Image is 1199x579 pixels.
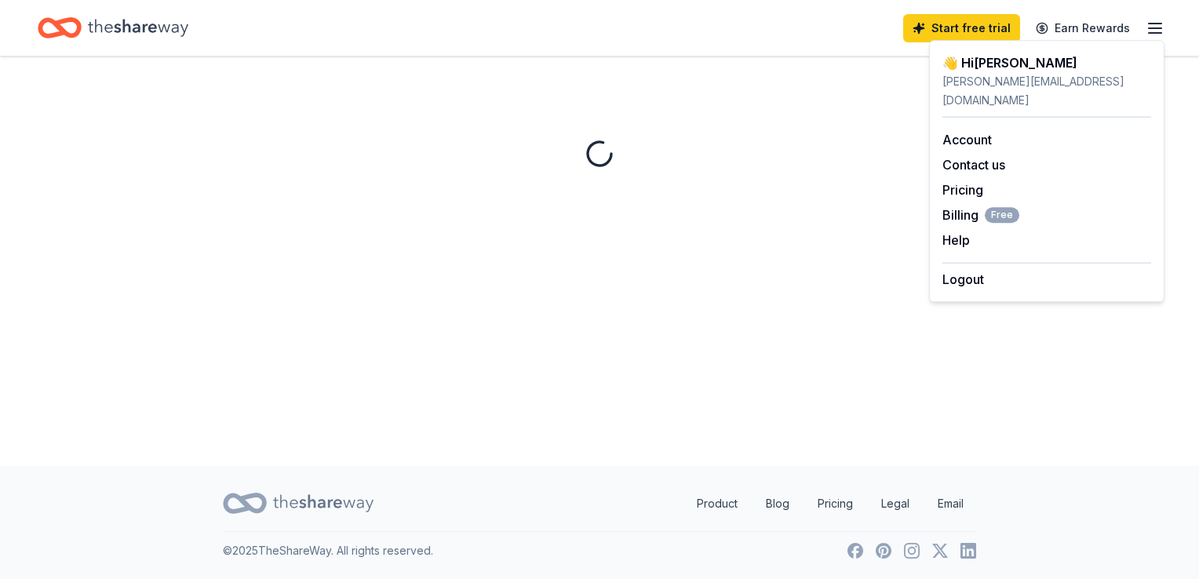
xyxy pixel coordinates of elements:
nav: quick links [684,488,976,519]
button: Logout [942,270,984,289]
a: Email [925,488,976,519]
div: 👋 Hi [PERSON_NAME] [942,53,1151,72]
button: Contact us [942,155,1005,174]
a: Legal [869,488,922,519]
span: Billing [942,206,1019,224]
button: Help [942,231,970,249]
a: Blog [753,488,802,519]
div: [PERSON_NAME][EMAIL_ADDRESS][DOMAIN_NAME] [942,72,1151,110]
a: Product [684,488,750,519]
a: Earn Rewards [1026,14,1139,42]
p: © 2025 TheShareWay. All rights reserved. [223,541,433,560]
a: Pricing [942,182,983,198]
span: Free [985,207,1019,223]
button: BillingFree [942,206,1019,224]
a: Home [38,9,188,46]
a: Account [942,132,992,147]
a: Start free trial [903,14,1020,42]
a: Pricing [805,488,866,519]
